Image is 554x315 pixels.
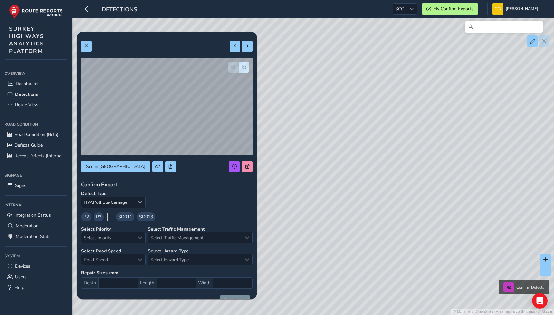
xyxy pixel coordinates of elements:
[148,232,242,243] span: Select Traffic Management
[83,213,89,220] span: P2
[81,232,135,243] span: Select priority
[14,142,43,148] span: Defects Guide
[5,200,67,210] div: Internal
[81,254,135,265] span: Road Speed
[81,270,253,276] strong: Repair Sizes (mm)
[9,25,44,55] span: SURREY HIGHWAYS ANALYTICS PLATFORM
[5,120,67,129] div: Road Condition
[81,191,107,197] strong: Defect Type
[135,254,145,265] div: Road Speed
[15,263,30,269] span: Devices
[81,181,253,188] div: Confirm Export
[5,231,67,242] a: Moderation Stats
[83,297,106,303] strong: SOR Items
[81,248,121,254] strong: Select Road Speed
[196,277,213,289] span: Width
[492,3,540,15] button: [PERSON_NAME]
[81,226,111,232] strong: Select Priority
[15,182,26,189] span: Signs
[506,3,538,15] span: [PERSON_NAME]
[148,226,205,232] strong: Select Traffic Management
[5,69,67,78] div: Overview
[15,102,39,108] span: Route View
[422,3,478,15] button: My Confirm Exports
[242,254,252,265] div: Select Hazard Type
[5,140,67,151] a: Defects Guide
[5,129,67,140] a: Road Condition (Beta)
[5,151,67,161] a: Recent Defects (Internal)
[15,91,38,97] span: Detections
[81,197,135,208] span: HW:Pothole-Carriage
[14,212,51,218] span: Integration Status
[5,180,67,191] a: Signs
[516,285,544,290] span: Confirm Defects
[14,284,24,290] span: Help
[393,4,406,14] span: SCC
[230,298,246,303] span: Add Item
[96,213,101,220] span: P3
[5,210,67,221] a: Integration Status
[5,171,67,180] div: Signage
[118,213,132,220] span: SD011
[135,197,145,208] div: Select a type
[14,153,64,159] span: Recent Defects (Internal)
[5,271,67,282] a: Users
[532,293,548,309] div: Open Intercom Messenger
[102,5,137,15] span: Detections
[148,254,242,265] span: Select Hazard Type
[86,163,145,170] span: See in [GEOGRAPHIC_DATA]
[16,81,38,87] span: Dashboard
[5,282,67,293] a: Help
[135,232,145,243] div: Select priority
[16,223,39,229] span: Moderation
[15,274,27,280] span: Users
[16,233,51,240] span: Moderation Stats
[5,221,67,231] a: Moderation
[5,78,67,89] a: Dashboard
[242,232,252,243] div: Select Traffic Management
[148,248,189,254] strong: Select Hazard Type
[9,5,63,19] img: rr logo
[139,213,153,220] span: SD013
[433,6,473,12] span: My Confirm Exports
[81,161,150,172] button: See in Route View
[81,277,98,289] span: Depth
[5,251,67,261] div: System
[5,261,67,271] a: Devices
[492,3,503,15] img: diamond-layout
[5,89,67,100] a: Detections
[220,295,251,305] button: Add Item
[14,132,58,138] span: Road Condition (Beta)
[138,277,157,289] span: Length
[5,100,67,110] a: Route View
[465,21,543,33] input: Search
